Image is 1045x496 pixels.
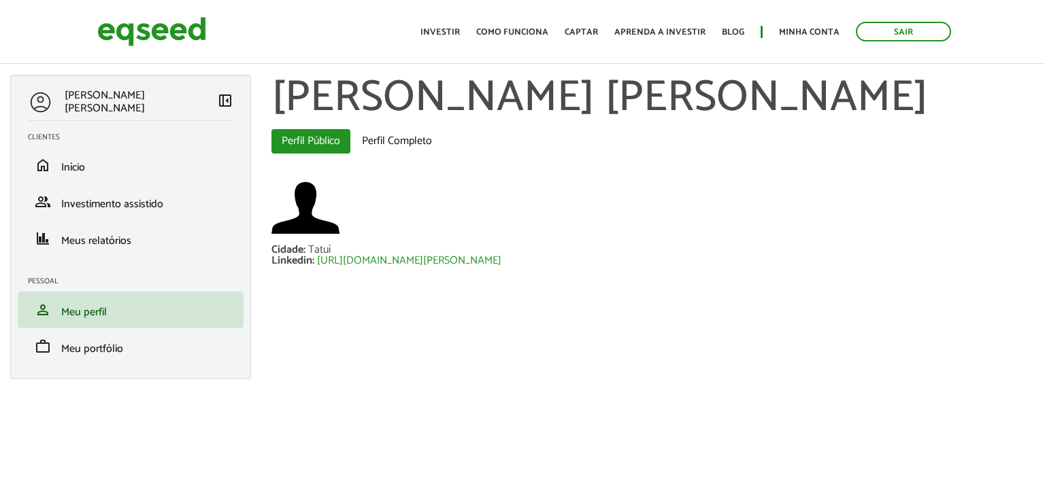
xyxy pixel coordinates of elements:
[97,14,206,50] img: EqSeed
[18,291,244,328] li: Meu perfil
[35,194,51,210] span: group
[18,183,244,220] li: Investimento assistido
[18,328,244,365] li: Meu portfólio
[271,255,317,266] div: Linkedin
[856,22,951,41] a: Sair
[271,174,339,242] img: Foto de HUDSON MACHADO
[308,245,331,255] div: Tatuí
[61,195,163,213] span: Investimento assistido
[476,28,548,37] a: Como funciona
[35,230,51,247] span: finance
[303,241,305,259] span: :
[18,147,244,183] li: Início
[28,338,233,355] a: workMeu portfólio
[61,158,85,177] span: Início
[28,302,233,318] a: personMeu perfil
[35,338,51,355] span: work
[271,174,339,242] a: Ver perfil do usuário.
[61,232,131,250] span: Meus relatórios
[779,28,840,37] a: Minha conta
[35,157,51,173] span: home
[614,28,706,37] a: Aprenda a investir
[317,255,501,266] a: [URL][DOMAIN_NAME][PERSON_NAME]
[722,28,744,37] a: Blog
[18,220,244,257] li: Meus relatórios
[61,303,107,321] span: Meu perfil
[28,157,233,173] a: homeInício
[35,302,51,318] span: person
[61,340,123,358] span: Meu portfólio
[312,251,314,270] span: :
[271,245,308,255] div: Cidade
[28,194,233,210] a: groupInvestimento assistido
[420,28,460,37] a: Investir
[565,28,598,37] a: Captar
[271,75,1035,122] h1: [PERSON_NAME] [PERSON_NAME]
[28,133,244,141] h2: Clientes
[65,89,217,115] p: [PERSON_NAME] [PERSON_NAME]
[217,92,233,111] a: Colapsar menu
[271,129,350,154] a: Perfil Público
[217,92,233,109] span: left_panel_close
[28,230,233,247] a: financeMeus relatórios
[352,129,442,154] a: Perfil Completo
[28,277,244,285] h2: Pessoal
